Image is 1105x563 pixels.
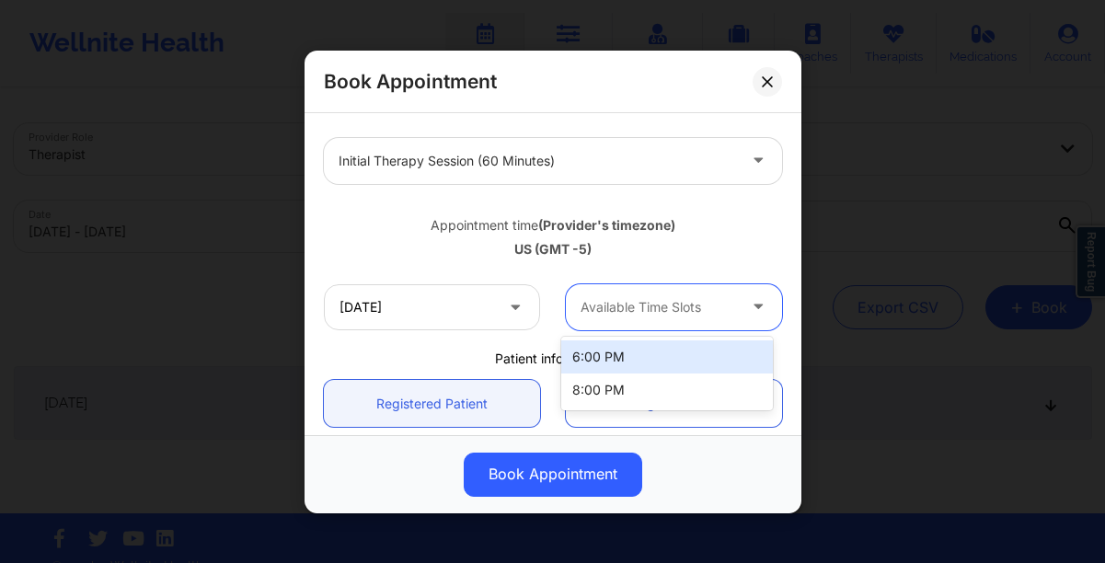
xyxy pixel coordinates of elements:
[566,380,782,427] a: Not Registered Patient
[324,240,782,259] div: US (GMT -5)
[324,380,540,427] a: Registered Patient
[339,137,736,183] div: Initial Therapy Session (60 minutes)
[464,452,642,496] button: Book Appointment
[311,349,795,367] div: Patient information:
[561,340,773,373] div: 6:00 PM
[538,216,675,232] b: (Provider's timezone)
[324,215,782,234] div: Appointment time
[561,373,773,407] div: 8:00 PM
[324,69,497,94] h2: Book Appointment
[324,283,540,329] input: MM/DD/YYYY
